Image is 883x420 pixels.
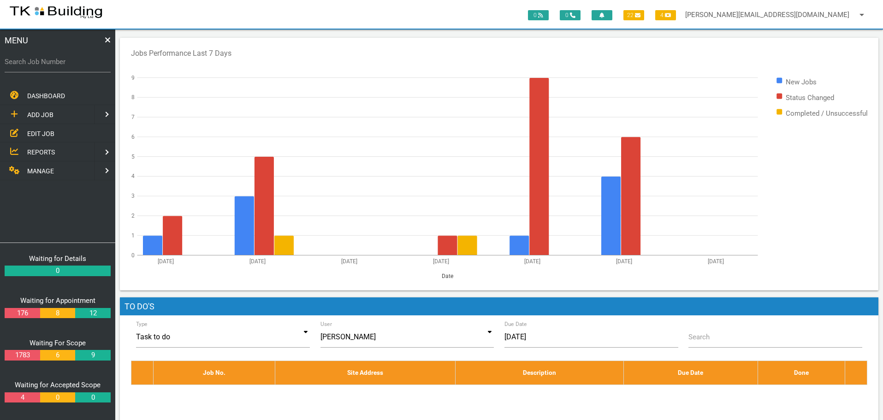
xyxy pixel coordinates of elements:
[688,332,710,343] label: Search
[30,339,86,347] a: Waiting For Scope
[75,350,110,361] a: 9
[131,153,135,160] text: 5
[131,193,135,199] text: 3
[131,114,135,120] text: 7
[131,49,231,58] text: Jobs Performance Last 7 Days
[456,361,624,385] th: Description
[786,77,817,86] text: New Jobs
[623,10,644,20] span: 22
[131,133,135,140] text: 6
[616,258,632,264] text: [DATE]
[131,74,135,81] text: 9
[136,320,148,328] label: Type
[320,320,332,328] label: User
[131,252,135,258] text: 0
[154,361,275,385] th: Job No.
[5,308,40,319] a: 176
[27,92,65,100] span: DASHBOARD
[5,392,40,403] a: 4
[249,258,266,264] text: [DATE]
[131,212,135,219] text: 2
[29,254,86,263] a: Waiting for Details
[655,10,676,20] span: 4
[27,167,54,175] span: MANAGE
[20,296,95,305] a: Waiting for Appointment
[27,130,54,137] span: EDIT JOB
[786,109,868,117] text: Completed / Unsuccessful
[5,266,111,276] a: 0
[27,148,55,156] span: REPORTS
[341,258,357,264] text: [DATE]
[5,350,40,361] a: 1783
[433,258,449,264] text: [DATE]
[528,10,549,20] span: 0
[40,392,75,403] a: 0
[40,350,75,361] a: 6
[5,34,28,47] span: MENU
[15,381,101,389] a: Waiting for Accepted Scope
[158,258,174,264] text: [DATE]
[275,361,456,385] th: Site Address
[5,57,111,67] label: Search Job Number
[27,111,53,118] span: ADD JOB
[442,272,453,279] text: Date
[9,5,103,19] img: s3file
[120,297,878,316] h1: To Do's
[504,320,527,328] label: Due Date
[40,308,75,319] a: 8
[786,93,834,101] text: Status Changed
[131,173,135,179] text: 4
[75,308,110,319] a: 12
[708,258,724,264] text: [DATE]
[524,258,540,264] text: [DATE]
[624,361,758,385] th: Due Date
[560,10,581,20] span: 0
[75,392,110,403] a: 0
[758,361,845,385] th: Done
[131,232,135,238] text: 1
[131,94,135,101] text: 8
